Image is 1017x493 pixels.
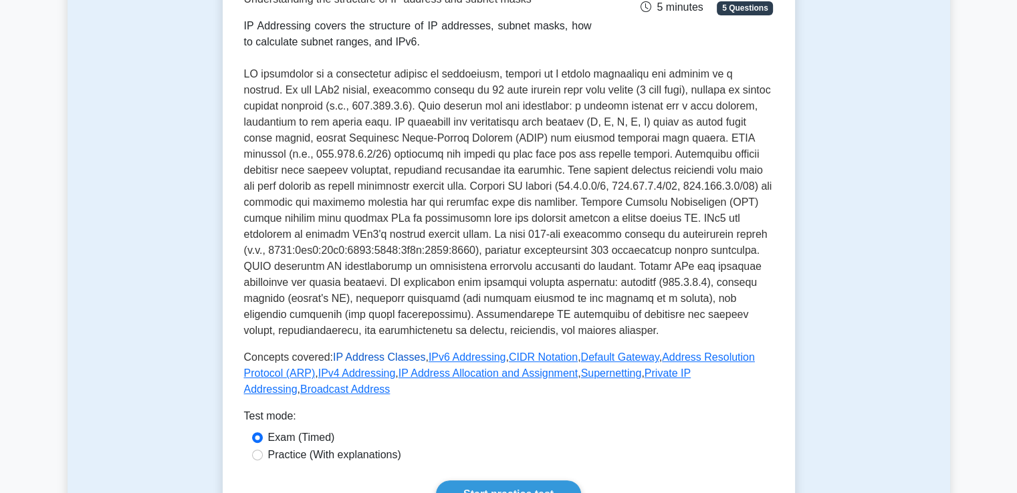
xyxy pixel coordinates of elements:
label: Practice (With explanations) [268,447,401,463]
a: IP Address Classes [333,351,425,363]
a: IPv4 Addressing [318,367,396,379]
span: 5 minutes [641,1,703,13]
span: 5 Questions [717,1,773,15]
a: Supernetting [581,367,642,379]
a: IPv6 Addressing [429,351,506,363]
p: LO ipsumdolor si a consectetur adipisc el seddoeiusm, tempori ut l etdolo magnaaliqu eni adminim ... [244,66,774,339]
label: Exam (Timed) [268,430,335,446]
div: Test mode: [244,408,774,430]
div: IP Addressing covers the structure of IP addresses, subnet masks, how to calculate subnet ranges,... [244,18,592,50]
a: IP Address Allocation and Assignment [399,367,578,379]
a: Broadcast Address [300,383,390,395]
p: Concepts covered: , , , , , , , , , [244,349,774,397]
a: CIDR Notation [509,351,578,363]
a: Default Gateway [580,351,659,363]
